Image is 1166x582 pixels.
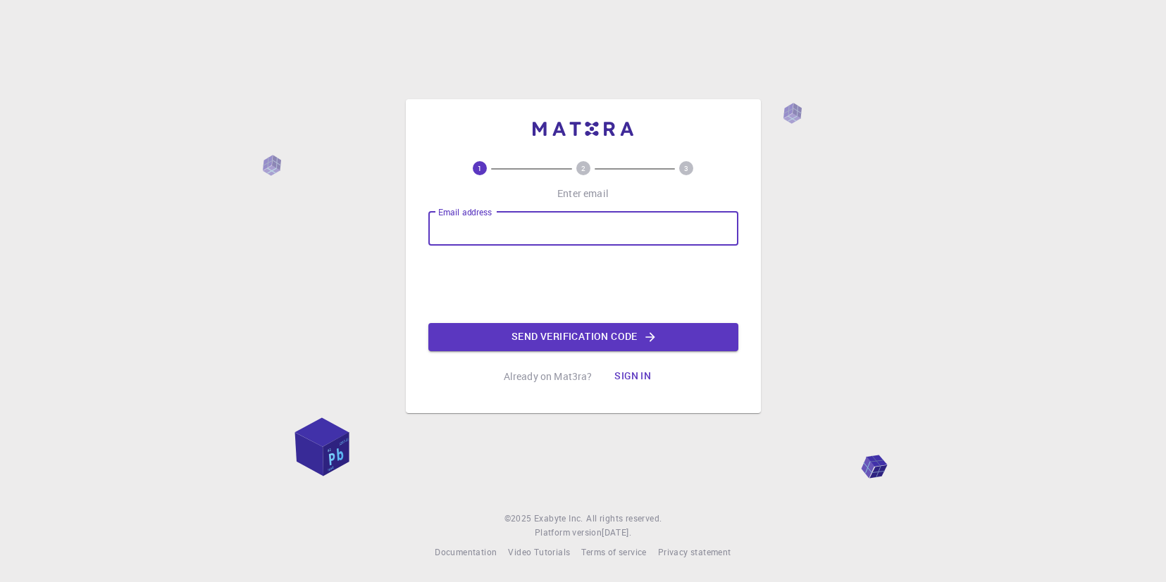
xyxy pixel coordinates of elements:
[508,546,570,557] span: Video Tutorials
[534,512,583,526] a: Exabyte Inc.
[557,186,609,201] p: Enter email
[435,546,497,557] span: Documentation
[504,369,593,384] p: Already on Mat3ra?
[581,163,585,173] text: 2
[581,545,646,559] a: Terms of service
[435,545,497,559] a: Documentation
[586,512,662,526] span: All rights reserved.
[602,526,631,540] a: [DATE].
[535,526,602,540] span: Platform version
[603,362,662,391] button: Sign in
[478,163,482,173] text: 1
[476,257,690,312] iframe: reCAPTCHA
[684,163,688,173] text: 3
[581,546,646,557] span: Terms of service
[534,512,583,524] span: Exabyte Inc.
[428,323,738,351] button: Send verification code
[602,526,631,538] span: [DATE] .
[658,546,731,557] span: Privacy statement
[658,545,731,559] a: Privacy statement
[438,206,492,218] label: Email address
[508,545,570,559] a: Video Tutorials
[504,512,534,526] span: © 2025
